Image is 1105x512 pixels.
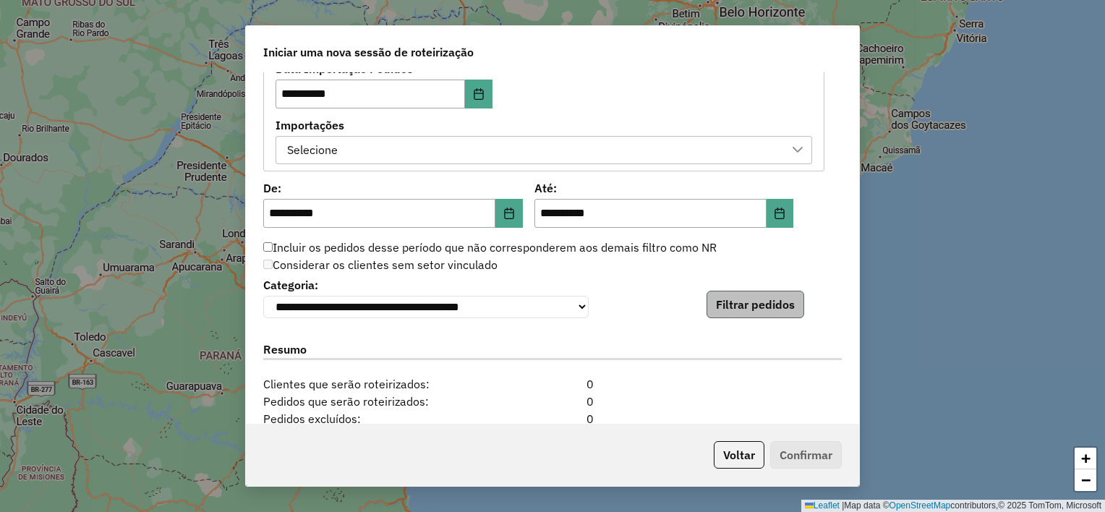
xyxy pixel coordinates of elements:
[255,410,503,427] span: Pedidos excluídos:
[503,375,602,393] div: 0
[503,393,602,410] div: 0
[263,242,273,252] input: Incluir os pedidos desse período que não corresponderem aos demais filtro como NR
[263,43,474,61] span: Iniciar uma nova sessão de roteirização
[1075,469,1096,491] a: Zoom out
[465,80,492,108] button: Choose Date
[263,179,523,197] label: De:
[889,500,951,511] a: OpenStreetMap
[255,393,503,410] span: Pedidos que serão roteirizados:
[1081,471,1091,489] span: −
[801,500,1105,512] div: Map data © contributors,© 2025 TomTom, Microsoft
[842,500,844,511] span: |
[263,341,842,360] label: Resumo
[1081,449,1091,467] span: +
[534,179,794,197] label: Até:
[714,441,764,469] button: Voltar
[276,116,812,134] label: Importações
[263,260,273,269] input: Considerar os clientes sem setor vinculado
[503,410,602,427] div: 0
[1075,448,1096,469] a: Zoom in
[255,375,503,393] span: Clientes que serão roteirizados:
[263,239,717,256] label: Incluir os pedidos desse período que não corresponderem aos demais filtro como NR
[282,137,343,164] div: Selecione
[495,199,523,228] button: Choose Date
[263,256,498,273] label: Considerar os clientes sem setor vinculado
[767,199,794,228] button: Choose Date
[263,276,589,294] label: Categoria:
[707,291,804,318] button: Filtrar pedidos
[805,500,840,511] a: Leaflet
